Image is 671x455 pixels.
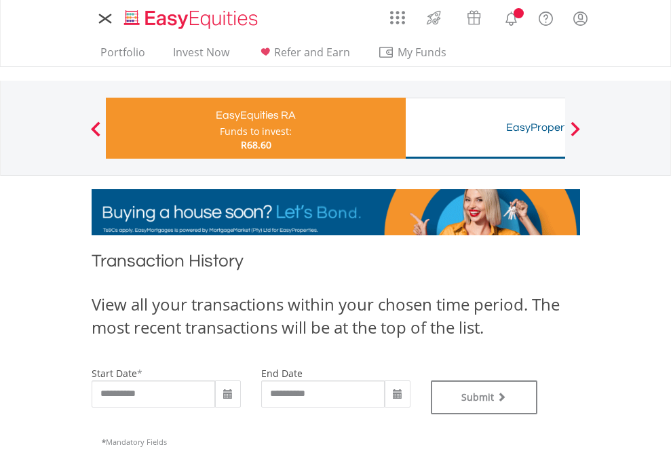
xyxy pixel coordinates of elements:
[252,45,356,66] a: Refer and Earn
[463,7,485,28] img: vouchers-v2.svg
[378,43,467,61] span: My Funds
[454,3,494,28] a: Vouchers
[102,437,167,447] span: Mandatory Fields
[529,3,563,31] a: FAQ's and Support
[241,138,271,151] span: R68.60
[220,125,292,138] div: Funds to invest:
[114,106,398,125] div: EasyEquities RA
[431,380,538,414] button: Submit
[261,367,303,380] label: end date
[168,45,235,66] a: Invest Now
[494,3,529,31] a: Notifications
[82,128,109,142] button: Previous
[423,7,445,28] img: thrive-v2.svg
[92,249,580,279] h1: Transaction History
[121,8,263,31] img: EasyEquities_Logo.png
[274,45,350,60] span: Refer and Earn
[390,10,405,25] img: grid-menu-icon.svg
[95,45,151,66] a: Portfolio
[562,128,589,142] button: Next
[92,189,580,235] img: EasyMortage Promotion Banner
[119,3,263,31] a: Home page
[92,367,137,380] label: start date
[92,293,580,340] div: View all your transactions within your chosen time period. The most recent transactions will be a...
[381,3,414,25] a: AppsGrid
[563,3,598,33] a: My Profile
